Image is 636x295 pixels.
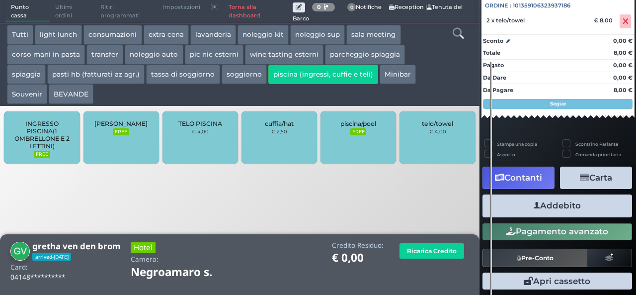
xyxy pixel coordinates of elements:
button: light lunch [35,25,82,45]
button: noleggio kit [238,25,289,45]
span: 0 [347,3,356,12]
h3: Hotel [131,242,156,253]
strong: Segue [550,100,566,107]
span: piscina/pool [340,120,376,127]
button: Minibar [380,65,416,85]
strong: Sconto [483,37,503,45]
strong: Pagato [483,62,504,69]
a: Torna alla dashboard [223,0,292,23]
span: Ritiri programmati [95,0,158,23]
strong: 8,00 € [614,87,633,94]
b: gretha ven den brom [32,240,120,252]
label: Stampa una copia [497,141,537,147]
span: cuffia/hat [265,120,294,127]
span: Ultimi ordini [50,0,95,23]
strong: Da Pagare [483,87,513,94]
button: Contanti [482,167,555,189]
small: FREE [113,128,129,135]
span: telo/towel [422,120,453,127]
img: gretha ven den brom [10,242,30,261]
button: extra cena [144,25,189,45]
span: [PERSON_NAME] [94,120,148,127]
strong: 8,00 € [614,49,633,56]
button: pasti hb (fatturati az agr.) [47,65,145,85]
small: FREE [350,128,366,135]
button: pic nic esterni [185,45,243,65]
strong: 0,00 € [613,74,633,81]
span: arrived-[DATE] [32,253,71,261]
button: tassa di soggiorno [146,65,220,85]
label: Scontrino Parlante [575,141,618,147]
span: Impostazioni [158,0,206,14]
button: BEVANDE [49,84,93,104]
strong: Da Dare [483,74,506,81]
h4: Credito Residuo: [332,242,384,249]
span: TELO PISCINA [178,120,222,127]
span: 101359106323937186 [513,1,570,10]
label: Asporto [497,151,515,158]
button: Souvenir [7,84,47,104]
button: lavanderia [190,25,236,45]
small: € 4,00 [192,128,209,134]
button: Ricarica Credito [399,243,464,259]
button: Pagamento avanzato [482,223,632,240]
button: Pre-Conto [482,249,588,267]
button: noleggio auto [125,45,183,65]
button: piscina (ingressi, cuffie e teli) [268,65,378,85]
button: parcheggio spiaggia [325,45,405,65]
button: wine tasting esterni [245,45,323,65]
label: Comanda prioritaria [575,151,621,158]
button: spiaggia [7,65,46,85]
h1: Negroamaro s. [131,266,240,279]
button: Carta [560,167,632,189]
h4: Camera: [131,256,159,263]
h4: Card: [10,264,28,271]
small: € 2,50 [271,128,287,134]
button: consumazioni [83,25,142,45]
div: € 8,00 [592,17,618,24]
button: transfer [86,45,123,65]
button: noleggio sup [290,25,345,45]
span: Ordine : [485,1,511,10]
button: corso mani in pasta [7,45,85,65]
span: 2 x telo/towel [486,17,525,24]
h1: € 0,00 [332,252,384,264]
span: Punto cassa [5,0,50,23]
button: Addebito [482,195,632,217]
strong: 0,00 € [613,62,633,69]
button: sala meeting [346,25,400,45]
span: INGRESSO PISCINA(1 OMBRELLONE E 2 LETTINI) [12,120,72,150]
button: Tutti [7,25,33,45]
b: 0 [317,3,321,10]
button: soggiorno [222,65,267,85]
button: Apri cassetto [482,273,632,290]
small: € 4,00 [429,128,446,134]
strong: 0,00 € [613,37,633,44]
strong: Totale [483,49,500,56]
small: FREE [34,151,50,158]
